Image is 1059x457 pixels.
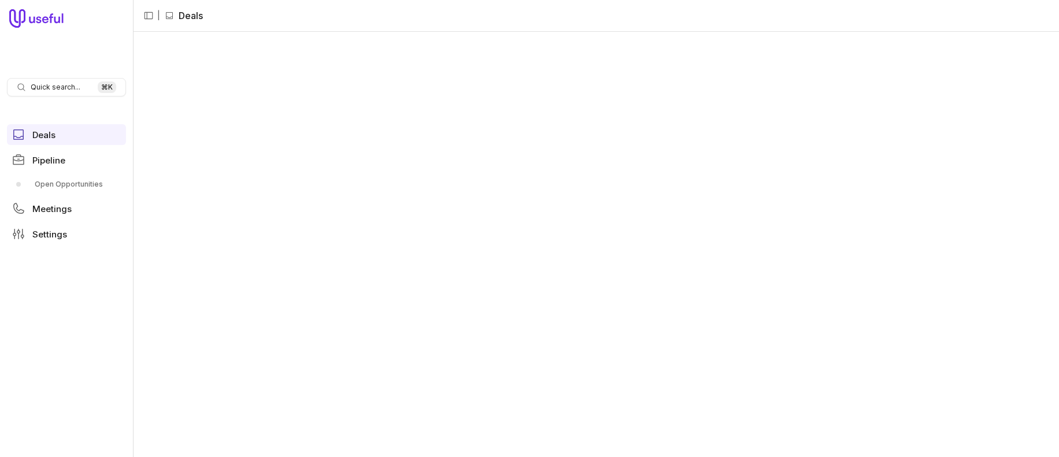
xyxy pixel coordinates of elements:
[7,150,126,170] a: Pipeline
[31,83,80,92] span: Quick search...
[157,9,160,23] span: |
[98,81,116,93] kbd: ⌘ K
[7,224,126,244] a: Settings
[7,175,126,194] a: Open Opportunities
[140,7,157,24] button: Collapse sidebar
[165,9,203,23] li: Deals
[32,156,65,165] span: Pipeline
[7,124,126,145] a: Deals
[7,198,126,219] a: Meetings
[32,131,55,139] span: Deals
[7,175,126,194] div: Pipeline submenu
[32,230,67,239] span: Settings
[32,205,72,213] span: Meetings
